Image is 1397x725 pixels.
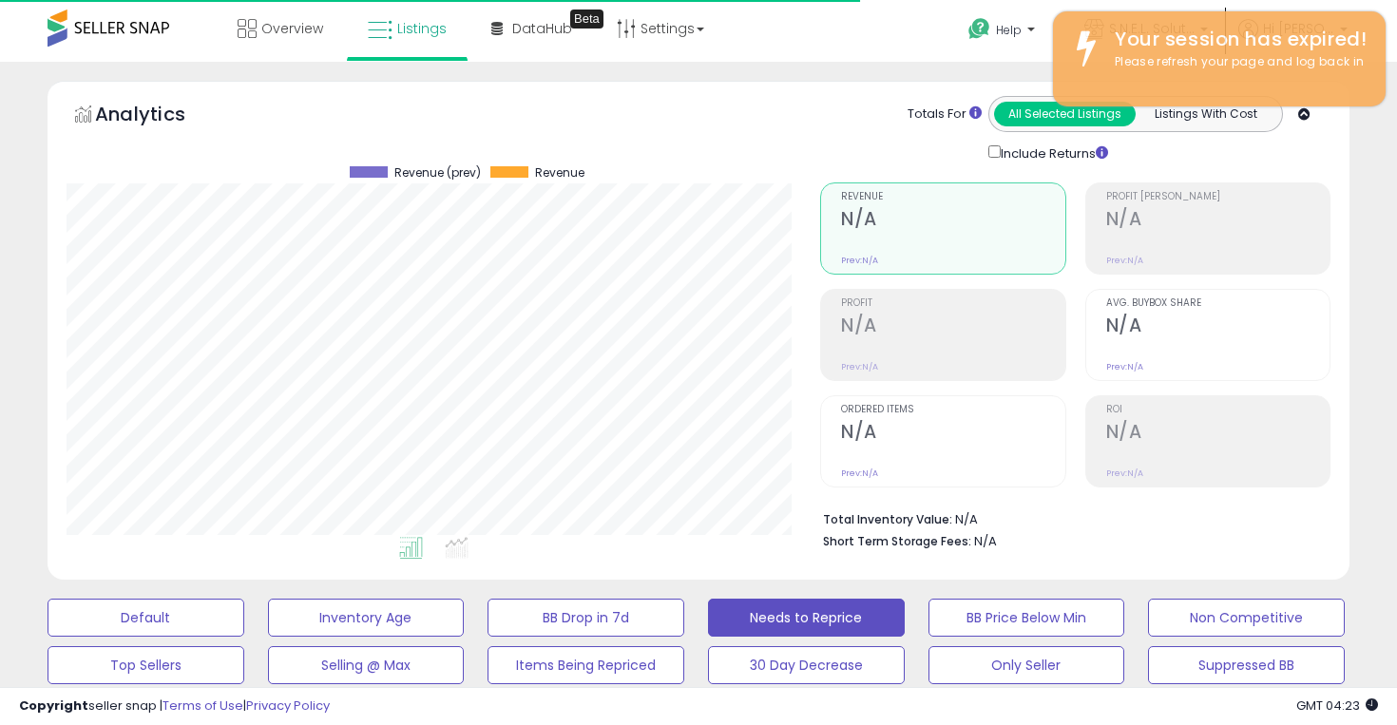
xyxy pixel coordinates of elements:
[953,3,1054,62] a: Help
[841,315,1064,340] h2: N/A
[95,101,222,132] h5: Analytics
[488,599,684,637] button: BB Drop in 7d
[1106,361,1143,372] small: Prev: N/A
[841,467,878,479] small: Prev: N/A
[268,599,465,637] button: Inventory Age
[974,532,997,550] span: N/A
[261,19,323,38] span: Overview
[397,19,447,38] span: Listings
[708,599,905,637] button: Needs to Reprice
[841,361,878,372] small: Prev: N/A
[1106,467,1143,479] small: Prev: N/A
[1100,26,1371,53] div: Your session has expired!
[708,646,905,684] button: 30 Day Decrease
[841,192,1064,202] span: Revenue
[1135,102,1276,126] button: Listings With Cost
[19,697,330,715] div: seller snap | |
[488,646,684,684] button: Items Being Repriced
[268,646,465,684] button: Selling @ Max
[1106,255,1143,266] small: Prev: N/A
[48,599,244,637] button: Default
[996,22,1022,38] span: Help
[48,646,244,684] button: Top Sellers
[1106,208,1330,234] h2: N/A
[841,421,1064,447] h2: N/A
[163,696,243,715] a: Terms of Use
[1148,646,1345,684] button: Suppressed BB
[841,208,1064,234] h2: N/A
[246,696,330,715] a: Privacy Policy
[1148,599,1345,637] button: Non Competitive
[908,105,982,124] div: Totals For
[841,405,1064,415] span: Ordered Items
[823,511,952,527] b: Total Inventory Value:
[841,298,1064,309] span: Profit
[823,506,1316,529] li: N/A
[1100,53,1371,71] div: Please refresh your page and log back in
[928,599,1125,637] button: BB Price Below Min
[535,166,584,180] span: Revenue
[394,166,481,180] span: Revenue (prev)
[1106,405,1330,415] span: ROI
[1106,315,1330,340] h2: N/A
[823,533,971,549] b: Short Term Storage Fees:
[974,142,1131,163] div: Include Returns
[928,646,1125,684] button: Only Seller
[512,19,572,38] span: DataHub
[967,17,991,41] i: Get Help
[1106,421,1330,447] h2: N/A
[1296,696,1378,715] span: 2025-08-12 04:23 GMT
[994,102,1136,126] button: All Selected Listings
[19,696,88,715] strong: Copyright
[1106,192,1330,202] span: Profit [PERSON_NAME]
[841,255,878,266] small: Prev: N/A
[1106,298,1330,309] span: Avg. Buybox Share
[570,10,603,29] div: Tooltip anchor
